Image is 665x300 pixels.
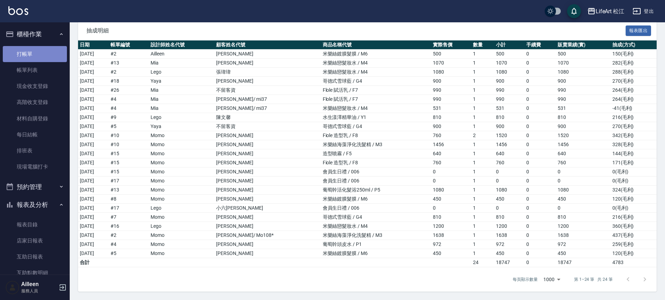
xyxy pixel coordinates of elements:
[78,231,109,240] td: [DATE]
[214,249,321,258] td: [PERSON_NAME]
[321,213,431,222] td: 哥德式雪球藍 / G4
[3,127,67,143] a: 每日結帳
[214,213,321,222] td: [PERSON_NAME]
[214,195,321,204] td: [PERSON_NAME]
[78,140,109,149] td: [DATE]
[494,240,525,249] td: 972
[611,167,657,177] td: 0 ( 毛利 )
[3,46,67,62] a: 打帳單
[525,167,556,177] td: 0
[214,240,321,249] td: [PERSON_NAME]
[3,143,67,159] a: 排班表
[3,178,67,196] button: 預約管理
[109,167,149,177] td: # 15
[494,231,525,240] td: 1638
[471,204,494,213] td: 1
[525,40,556,50] th: 手續費
[214,86,321,95] td: 不留客資
[431,177,471,186] td: 0
[611,77,657,86] td: 270 ( 毛利 )
[78,59,109,68] td: [DATE]
[567,4,581,18] button: save
[431,204,471,213] td: 0
[78,195,109,204] td: [DATE]
[149,122,214,131] td: Yaya
[494,213,525,222] td: 810
[596,7,625,16] div: LifeArt 松江
[109,177,149,186] td: # 17
[109,149,149,158] td: # 15
[109,140,149,149] td: # 10
[471,104,494,113] td: 1
[214,104,321,113] td: [PERSON_NAME]/ mi37
[556,40,610,50] th: 販賣業績(實)
[321,113,431,122] td: 水生漾澤精華油 / Y1
[78,258,109,267] td: 合計
[494,186,525,195] td: 1080
[611,113,657,122] td: 216 ( 毛利 )
[78,240,109,249] td: [DATE]
[78,131,109,140] td: [DATE]
[525,86,556,95] td: 0
[214,204,321,213] td: 小六[PERSON_NAME]
[611,186,657,195] td: 324 ( 毛利 )
[3,233,67,249] a: 店家日報表
[431,95,471,104] td: 990
[611,158,657,167] td: 171 ( 毛利 )
[525,104,556,113] td: 0
[431,186,471,195] td: 1080
[431,222,471,231] td: 1200
[525,140,556,149] td: 0
[494,59,525,68] td: 1070
[431,167,471,177] td: 0
[109,86,149,95] td: # 26
[525,131,556,140] td: 0
[431,195,471,204] td: 450
[541,270,563,289] div: 1000
[611,213,657,222] td: 216 ( 毛利 )
[109,195,149,204] td: # 8
[109,104,149,113] td: # 4
[584,4,627,18] button: LifeArt 松江
[109,222,149,231] td: # 16
[214,95,321,104] td: [PERSON_NAME]/ mi37
[556,213,610,222] td: 810
[321,104,431,113] td: 米樂絲戀髮妝水 / M4
[109,50,149,59] td: # 2
[494,86,525,95] td: 990
[321,59,431,68] td: 米樂絲戀髮妝水 / M4
[149,104,214,113] td: Mia
[611,68,657,77] td: 288 ( 毛利 )
[214,167,321,177] td: [PERSON_NAME]
[556,113,610,122] td: 810
[431,231,471,240] td: 1638
[611,40,657,50] th: 抽成(方式)
[626,27,651,33] a: 報表匯出
[494,77,525,86] td: 900
[574,276,613,283] p: 第 1–24 筆 共 24 筆
[149,140,214,149] td: Momo
[149,213,214,222] td: Momo
[556,167,610,177] td: 0
[321,77,431,86] td: 哥德式雪球藍 / G4
[109,186,149,195] td: # 13
[214,186,321,195] td: [PERSON_NAME]
[556,258,610,267] td: 18747
[471,131,494,140] td: 2
[471,40,494,50] th: 數量
[471,140,494,149] td: 1
[494,222,525,231] td: 1200
[525,68,556,77] td: 0
[471,195,494,204] td: 1
[321,131,431,140] td: Fiole 造型乳 / F8
[321,86,431,95] td: Flole 賦活乳 / F7
[611,231,657,240] td: 437 ( 毛利 )
[431,131,471,140] td: 760
[494,140,525,149] td: 1456
[78,186,109,195] td: [DATE]
[494,167,525,177] td: 0
[471,122,494,131] td: 1
[214,59,321,68] td: [PERSON_NAME]
[556,104,610,113] td: 531
[494,258,525,267] td: 18747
